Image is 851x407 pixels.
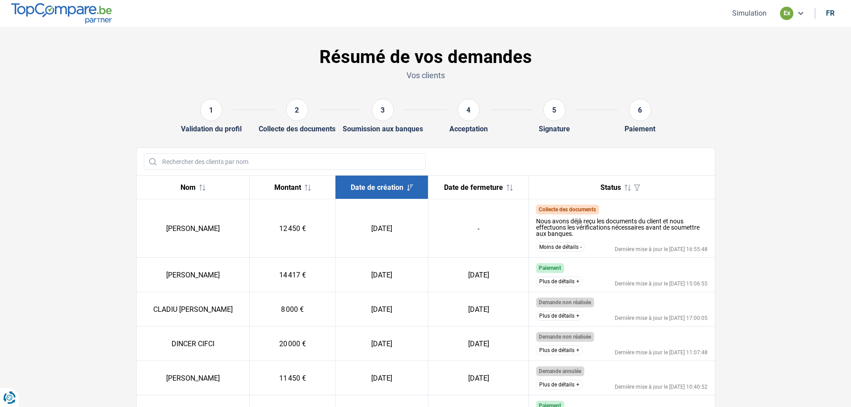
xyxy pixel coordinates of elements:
[335,327,428,361] td: [DATE]
[449,125,488,133] div: Acceptation
[286,99,308,121] div: 2
[539,265,561,271] span: Paiement
[180,183,196,192] span: Nom
[536,242,585,252] button: Moins de détails
[428,258,529,292] td: [DATE]
[137,361,250,395] td: [PERSON_NAME]
[343,125,423,133] div: Soumission aux banques
[250,199,335,258] td: 12 450 €
[539,334,591,340] span: Demande non réalisée
[539,125,570,133] div: Signature
[625,125,655,133] div: Paiement
[200,99,222,121] div: 1
[629,99,651,121] div: 6
[536,345,583,355] button: Plus de détails
[780,7,793,20] div: ex
[444,183,503,192] span: Date de fermeture
[335,199,428,258] td: [DATE]
[351,183,403,192] span: Date de création
[615,281,708,286] div: Dernière mise à jour le [DATE] 15:06:55
[137,327,250,361] td: DINCER CIFCI
[536,277,583,286] button: Plus de détails
[536,218,708,237] div: Nous avons déjà reçu les documents du client et nous effectuons les vérifications nécessaires ava...
[428,327,529,361] td: [DATE]
[372,99,394,121] div: 3
[615,315,708,321] div: Dernière mise à jour le [DATE] 17:00:05
[536,380,583,390] button: Plus de détails
[335,292,428,327] td: [DATE]
[543,99,566,121] div: 5
[536,311,583,321] button: Plus de détails
[11,3,112,23] img: TopCompare.be
[428,199,529,258] td: -
[181,125,242,133] div: Validation du profil
[137,199,250,258] td: [PERSON_NAME]
[615,384,708,390] div: Dernière mise à jour le [DATE] 10:40:52
[335,258,428,292] td: [DATE]
[615,350,708,355] div: Dernière mise à jour le [DATE] 11:07:48
[137,258,250,292] td: [PERSON_NAME]
[428,292,529,327] td: [DATE]
[539,368,581,374] span: Demande annulée
[539,299,591,306] span: Demande non réalisée
[274,183,301,192] span: Montant
[250,292,335,327] td: 8 000 €
[729,8,769,18] button: Simulation
[137,292,250,327] td: CLADIU [PERSON_NAME]
[144,153,426,170] input: Rechercher des clients par nom
[335,361,428,395] td: [DATE]
[136,70,715,81] p: Vos clients
[250,361,335,395] td: 11 450 €
[615,247,708,252] div: Dernière mise à jour le [DATE] 16:55:48
[600,183,621,192] span: Status
[259,125,335,133] div: Collecte des documents
[457,99,480,121] div: 4
[136,46,715,68] h1: Résumé de vos demandes
[428,361,529,395] td: [DATE]
[250,327,335,361] td: 20 000 €
[250,258,335,292] td: 14 417 €
[826,9,834,17] div: fr
[539,206,596,213] span: Collecte des documents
